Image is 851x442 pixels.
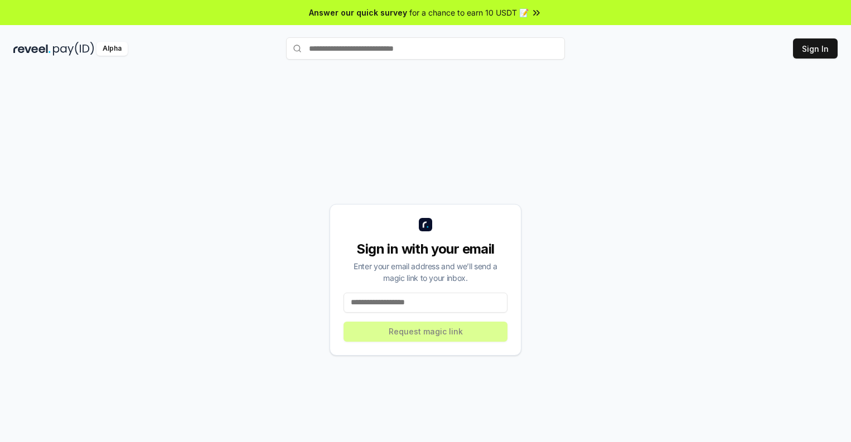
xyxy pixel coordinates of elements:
[13,42,51,56] img: reveel_dark
[793,38,838,59] button: Sign In
[409,7,529,18] span: for a chance to earn 10 USDT 📝
[344,260,507,284] div: Enter your email address and we’ll send a magic link to your inbox.
[53,42,94,56] img: pay_id
[344,240,507,258] div: Sign in with your email
[309,7,407,18] span: Answer our quick survey
[96,42,128,56] div: Alpha
[419,218,432,231] img: logo_small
